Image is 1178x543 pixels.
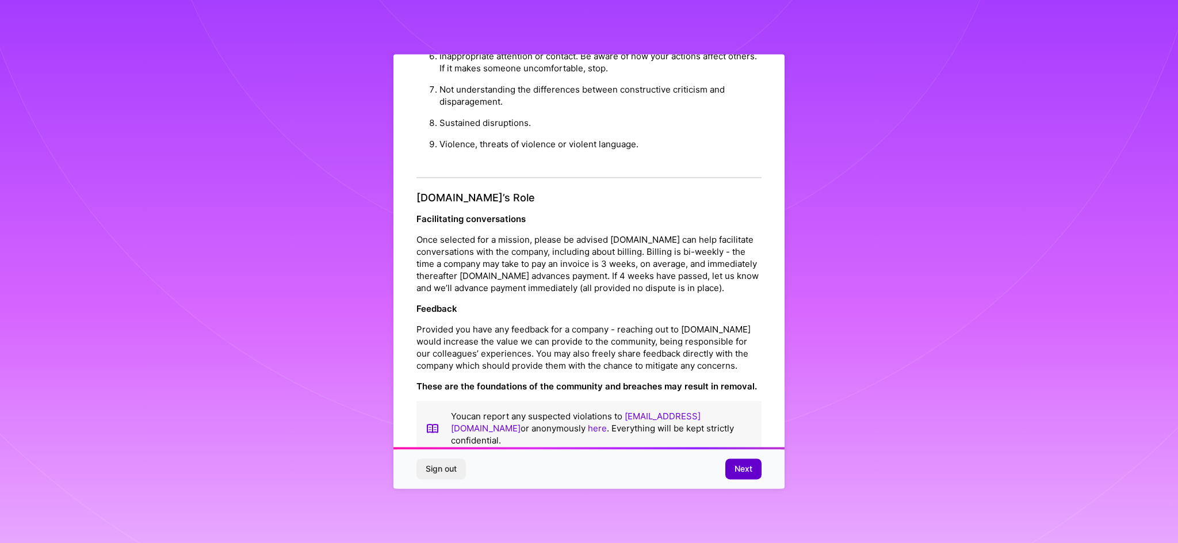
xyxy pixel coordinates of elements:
li: Not understanding the differences between constructive criticism and disparagement. [439,79,762,112]
a: here [588,423,607,434]
p: Once selected for a mission, please be advised [DOMAIN_NAME] can help facilitate conversations wi... [416,234,762,295]
li: Inappropriate attention or contact. Be aware of how your actions affect others. If it makes someo... [439,45,762,79]
button: Sign out [416,459,466,480]
strong: Facilitating conversations [416,214,526,225]
strong: These are the foundations of the community and breaches may result in removal. [416,381,757,392]
img: book icon [426,411,439,447]
a: [EMAIL_ADDRESS][DOMAIN_NAME] [451,411,701,434]
strong: Feedback [416,304,457,315]
p: You can report any suspected violations to or anonymously . Everything will be kept strictly conf... [451,411,752,447]
li: Sustained disruptions. [439,112,762,133]
span: Sign out [426,464,457,475]
span: Next [735,464,752,475]
li: Violence, threats of violence or violent language. [439,133,762,155]
p: Provided you have any feedback for a company - reaching out to [DOMAIN_NAME] would increase the v... [416,324,762,372]
h4: [DOMAIN_NAME]’s Role [416,192,762,204]
button: Next [725,459,762,480]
